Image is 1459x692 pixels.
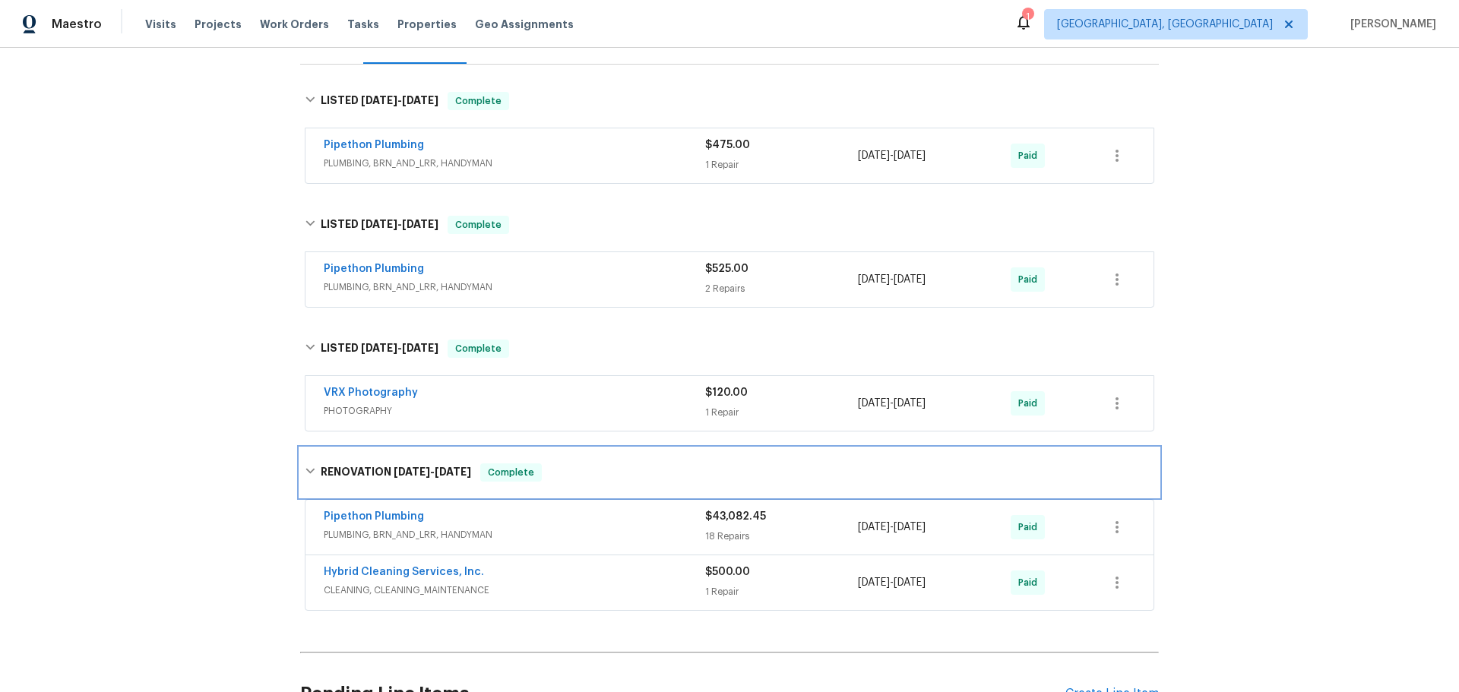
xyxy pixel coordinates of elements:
[324,583,705,598] span: CLEANING, CLEANING_MAINTENANCE
[435,466,471,477] span: [DATE]
[894,398,926,409] span: [DATE]
[1022,9,1033,24] div: 1
[402,95,438,106] span: [DATE]
[858,148,926,163] span: -
[321,216,438,234] h6: LISTED
[1018,575,1043,590] span: Paid
[324,140,424,150] a: Pipethon Plumbing
[705,405,858,420] div: 1 Repair
[705,511,766,522] span: $43,082.45
[705,584,858,599] div: 1 Repair
[449,341,508,356] span: Complete
[858,150,890,161] span: [DATE]
[858,396,926,411] span: -
[1018,520,1043,535] span: Paid
[858,272,926,287] span: -
[894,150,926,161] span: [DATE]
[858,398,890,409] span: [DATE]
[1018,148,1043,163] span: Paid
[361,219,438,229] span: -
[449,93,508,109] span: Complete
[324,156,705,171] span: PLUMBING, BRN_AND_LRR, HANDYMAN
[361,219,397,229] span: [DATE]
[705,264,748,274] span: $525.00
[1344,17,1436,32] span: [PERSON_NAME]
[1018,272,1043,287] span: Paid
[300,77,1159,125] div: LISTED [DATE]-[DATE]Complete
[195,17,242,32] span: Projects
[394,466,471,477] span: -
[705,567,750,577] span: $500.00
[894,577,926,588] span: [DATE]
[321,463,471,482] h6: RENOVATION
[858,577,890,588] span: [DATE]
[705,387,748,398] span: $120.00
[1018,396,1043,411] span: Paid
[324,527,705,542] span: PLUMBING, BRN_AND_LRR, HANDYMAN
[361,343,438,353] span: -
[361,343,397,353] span: [DATE]
[858,522,890,532] span: [DATE]
[361,95,438,106] span: -
[482,465,540,480] span: Complete
[858,575,926,590] span: -
[394,466,430,477] span: [DATE]
[858,520,926,535] span: -
[321,92,438,110] h6: LISTED
[449,217,508,232] span: Complete
[300,201,1159,249] div: LISTED [DATE]-[DATE]Complete
[402,219,438,229] span: [DATE]
[894,274,926,285] span: [DATE]
[361,95,397,106] span: [DATE]
[475,17,574,32] span: Geo Assignments
[260,17,329,32] span: Work Orders
[1057,17,1273,32] span: [GEOGRAPHIC_DATA], [GEOGRAPHIC_DATA]
[145,17,176,32] span: Visits
[347,19,379,30] span: Tasks
[894,522,926,532] span: [DATE]
[324,511,424,522] a: Pipethon Plumbing
[705,157,858,172] div: 1 Repair
[52,17,102,32] span: Maestro
[324,280,705,295] span: PLUMBING, BRN_AND_LRR, HANDYMAN
[324,387,418,398] a: VRX Photography
[705,140,750,150] span: $475.00
[300,448,1159,497] div: RENOVATION [DATE]-[DATE]Complete
[324,403,705,419] span: PHOTOGRAPHY
[858,274,890,285] span: [DATE]
[324,264,424,274] a: Pipethon Plumbing
[321,340,438,358] h6: LISTED
[324,567,484,577] a: Hybrid Cleaning Services, Inc.
[397,17,457,32] span: Properties
[705,529,858,544] div: 18 Repairs
[300,324,1159,373] div: LISTED [DATE]-[DATE]Complete
[705,281,858,296] div: 2 Repairs
[402,343,438,353] span: [DATE]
